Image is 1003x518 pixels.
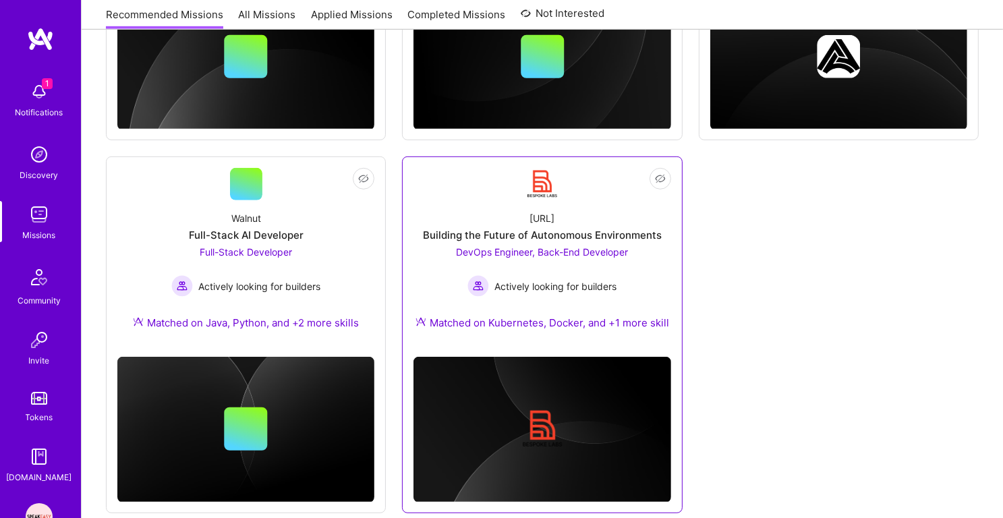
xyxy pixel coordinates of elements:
img: discovery [26,141,53,168]
img: Company logo [817,35,860,78]
img: guide book [26,443,53,470]
a: Applied Missions [311,7,393,30]
img: cover [413,357,670,502]
img: tokens [31,392,47,405]
i: icon EyeClosed [358,173,369,184]
div: Tokens [26,410,53,424]
span: Actively looking for builders [494,279,617,293]
div: Missions [23,228,56,242]
div: Notifications [16,105,63,119]
div: Invite [29,353,50,368]
a: Recommended Missions [106,7,223,30]
div: Matched on Kubernetes, Docker, and +1 more skill [415,316,669,330]
img: Community [23,261,55,293]
div: [URL] [529,211,554,225]
a: Company Logo[URL]Building the Future of Autonomous EnvironmentsDevOps Engineer, Back-End Develope... [413,168,670,346]
div: Community [18,293,61,308]
a: Not Interested [521,5,605,30]
img: Company Logo [526,168,558,200]
i: icon EyeClosed [655,173,666,184]
a: All Missions [239,7,296,30]
div: [DOMAIN_NAME] [7,470,72,484]
a: Completed Missions [408,7,506,30]
img: Actively looking for builders [171,275,193,297]
img: Invite [26,326,53,353]
img: bell [26,78,53,105]
div: Matched on Java, Python, and +2 more skills [133,316,359,330]
img: cover [117,357,374,502]
div: Discovery [20,168,59,182]
img: teamwork [26,201,53,228]
img: Company logo [521,407,564,451]
span: DevOps Engineer, Back-End Developer [456,246,628,258]
img: Ateam Purple Icon [415,316,426,327]
span: Full-Stack Developer [200,246,292,258]
div: Walnut [231,211,261,225]
div: Full-Stack AI Developer [189,228,304,242]
a: WalnutFull-Stack AI DeveloperFull-Stack Developer Actively looking for buildersActively looking f... [117,168,374,346]
img: Actively looking for builders [467,275,489,297]
span: 1 [42,78,53,89]
div: Building the Future of Autonomous Environments [423,228,662,242]
span: Actively looking for builders [198,279,320,293]
img: Ateam Purple Icon [133,316,144,327]
img: logo [27,27,54,51]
